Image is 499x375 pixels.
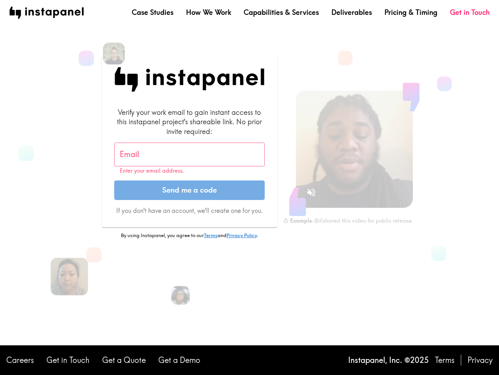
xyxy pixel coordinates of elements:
a: Case Studies [132,7,173,17]
a: How We Work [186,7,231,17]
a: Terms [204,232,218,238]
a: Deliverables [331,7,372,17]
a: Get a Quote [102,355,146,366]
a: Privacy Policy [226,232,257,238]
img: Martina [103,43,125,64]
img: Cassandra [171,286,190,305]
a: Privacy [467,355,493,366]
a: Get a Demo [158,355,200,366]
p: By using Instapanel, you agree to our and . [102,232,277,239]
button: Send me a code [114,180,265,200]
p: Enter your email address. [120,168,259,174]
a: Capabilities & Services [244,7,319,17]
div: - Bill shared this video for public release. [283,217,413,224]
a: Careers [6,355,34,366]
img: Lisa [51,258,88,295]
a: Get in Touch [450,7,490,17]
img: instapanel [9,7,84,19]
p: If you don't have an account, we'll create one for you. [114,206,265,215]
a: Pricing & Timing [384,7,437,17]
a: Terms [435,355,455,366]
button: Sound is off [303,184,320,201]
img: Instapanel [114,67,265,92]
div: Verify your work email to gain instant access to this instapanel project's shareable link. No pri... [114,107,265,136]
b: Example [290,217,312,224]
a: Get in Touch [46,355,90,366]
p: Instapanel, Inc. © 2025 [348,355,429,366]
